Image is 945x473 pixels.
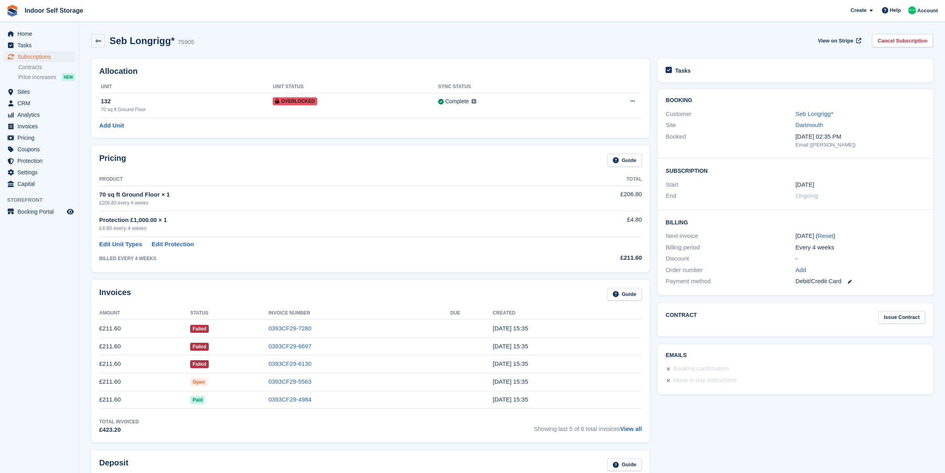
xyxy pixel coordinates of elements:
[666,243,795,252] div: Billing period
[666,191,795,201] div: End
[493,360,528,367] time: 2025-05-30 14:35:55 UTC
[7,196,79,204] span: Storefront
[666,166,925,174] h2: Subscription
[65,207,75,216] a: Preview store
[17,155,65,166] span: Protection
[795,110,833,117] a: Seb Longrigg*
[99,224,541,232] div: £4.80 every 4 weeks
[541,173,642,186] th: Total
[908,6,916,14] img: Helen Nicholls
[795,243,925,252] div: Every 4 weeks
[99,255,541,262] div: BILLED EVERY 4 WEEKS
[445,97,469,106] div: Complete
[101,97,273,106] div: 132
[99,216,541,225] div: Protection £1,000.00 × 1
[18,73,75,81] a: Price increases NEW
[666,97,925,104] h2: Booking
[17,28,65,39] span: Home
[541,211,642,237] td: £4.80
[17,121,65,132] span: Invoices
[4,28,75,39] a: menu
[152,240,194,249] a: Edit Protection
[673,376,737,385] div: Move in day instructions
[666,218,925,226] h2: Billing
[17,144,65,155] span: Coupons
[190,360,209,368] span: Failed
[99,121,124,130] a: Add Unit
[851,6,866,14] span: Create
[99,373,190,391] td: £211.60
[666,180,795,189] div: Start
[273,97,317,105] span: Overlocked
[268,360,311,367] a: 0393CF29-6130
[17,178,65,189] span: Capital
[675,67,691,74] h2: Tasks
[110,35,175,46] h2: Seb Longrigg*
[4,109,75,120] a: menu
[795,266,806,275] a: Add
[666,110,795,119] div: Customer
[17,40,65,51] span: Tasks
[268,378,311,385] a: 0393CF29-5563
[666,277,795,286] div: Payment method
[541,253,642,263] div: £211.60
[99,338,190,355] td: £211.60
[99,418,139,425] div: Total Invoiced
[4,167,75,178] a: menu
[666,254,795,263] div: Discount
[99,458,128,471] h2: Deposit
[607,154,642,167] a: Guide
[878,311,925,324] a: Issue Contract
[4,98,75,109] a: menu
[795,254,925,263] div: -
[99,190,541,199] div: 70 sq ft Ground Floor × 1
[450,307,493,320] th: Due
[534,418,642,434] span: Showing last 5 of 6 total invoices
[795,192,818,199] span: Ongoing
[666,121,795,130] div: Site
[815,34,863,47] a: View on Stripe
[4,40,75,51] a: menu
[666,232,795,241] div: Next invoice
[99,355,190,373] td: £211.60
[17,86,65,97] span: Sites
[666,132,795,149] div: Booked
[795,180,814,189] time: 2025-03-07 01:00:00 UTC
[99,391,190,409] td: £211.60
[4,51,75,62] a: menu
[795,141,925,149] div: Email ([PERSON_NAME])
[99,425,139,434] div: £423.20
[795,122,823,128] a: Dartmouth
[99,240,142,249] a: Edit Unit Types
[917,7,938,15] span: Account
[818,37,853,45] span: View on Stripe
[190,396,205,404] span: Paid
[99,81,273,93] th: Unit
[4,206,75,217] a: menu
[438,81,580,93] th: Sync Status
[17,51,65,62] span: Subscriptions
[666,266,795,275] div: Order number
[99,67,642,76] h2: Allocation
[620,425,642,432] a: View all
[99,288,131,301] h2: Invoices
[190,378,207,386] span: Open
[17,206,65,217] span: Booking Portal
[268,325,311,332] a: 0393CF29-7280
[493,396,528,403] time: 2025-04-04 14:35:34 UTC
[190,307,268,320] th: Status
[607,288,642,301] a: Guide
[4,86,75,97] a: menu
[4,144,75,155] a: menu
[99,307,190,320] th: Amount
[795,277,925,286] div: Debit/Credit Card
[190,343,209,351] span: Failed
[190,325,209,333] span: Failed
[21,4,87,17] a: Indoor Self Storage
[666,311,697,324] h2: Contract
[273,81,438,93] th: Unit Status
[268,343,311,349] a: 0393CF29-6697
[99,320,190,338] td: £211.60
[4,121,75,132] a: menu
[101,106,273,113] div: 70 sq ft Ground Floor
